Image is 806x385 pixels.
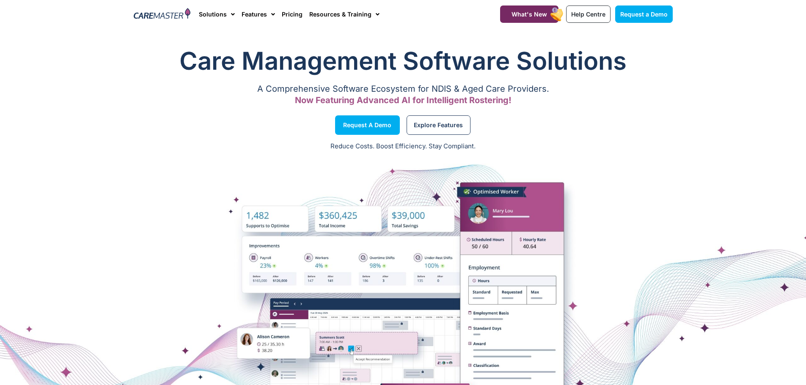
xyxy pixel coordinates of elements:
[500,5,558,23] a: What's New
[5,142,801,151] p: Reduce Costs. Boost Efficiency. Stay Compliant.
[512,11,547,18] span: What's New
[407,115,470,135] a: Explore Features
[343,123,391,127] span: Request a Demo
[134,44,673,78] h1: Care Management Software Solutions
[335,115,400,135] a: Request a Demo
[414,123,463,127] span: Explore Features
[571,11,605,18] span: Help Centre
[566,5,611,23] a: Help Centre
[615,5,673,23] a: Request a Demo
[134,8,191,21] img: CareMaster Logo
[134,86,673,92] p: A Comprehensive Software Ecosystem for NDIS & Aged Care Providers.
[295,95,512,105] span: Now Featuring Advanced AI for Intelligent Rostering!
[620,11,668,18] span: Request a Demo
